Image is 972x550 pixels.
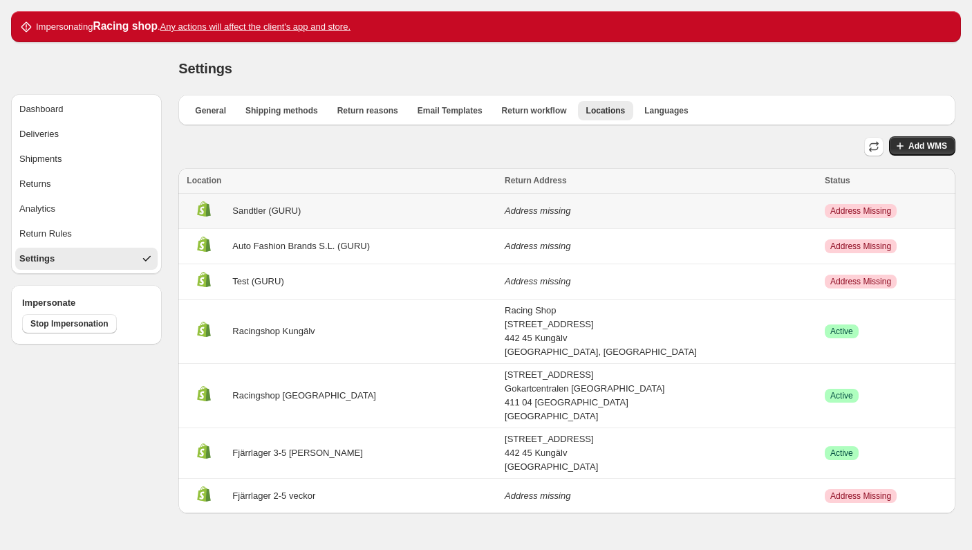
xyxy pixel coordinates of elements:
span: Languages [644,105,688,116]
div: Racingshop Kungälv [187,318,496,345]
img: Managed location [193,198,215,220]
div: Fjärrlager 2-5 veckor [187,483,496,509]
i: Address missing [505,241,570,251]
span: Return Address [505,176,567,185]
span: Settings [178,61,232,76]
span: Address Missing [830,205,891,217]
span: Shipping methods [245,105,318,116]
span: Active [830,390,853,401]
div: Returns [19,177,51,191]
div: Analytics [19,202,55,216]
span: Locations [586,105,626,116]
strong: Racing shop [93,20,158,32]
i: Address missing [505,491,570,501]
span: Return reasons [337,105,398,116]
div: Settings [19,252,55,266]
div: [STREET_ADDRESS] Gokartcentralen [GEOGRAPHIC_DATA] 411 04 [GEOGRAPHIC_DATA] [GEOGRAPHIC_DATA] [505,368,816,423]
div: Shipments [19,152,62,166]
span: Address Missing [830,241,891,252]
i: Address missing [505,276,570,286]
p: Impersonating . [36,19,351,34]
span: Add WMS [908,140,947,152]
div: Sandtler (GURU) [187,198,496,224]
img: Managed location [193,383,215,405]
button: Shipments [15,148,158,170]
span: Return workflow [502,105,567,116]
span: General [195,105,226,116]
img: Managed location [193,233,215,255]
span: Status [825,176,850,185]
img: Managed location [193,483,215,505]
button: Return Rules [15,223,158,245]
button: Analytics [15,198,158,220]
div: Fjärrlager 3-5 [PERSON_NAME] [187,440,496,466]
img: Managed location [193,318,215,340]
img: Managed location [193,268,215,291]
div: Return Rules [19,227,72,241]
div: Racing Shop [STREET_ADDRESS] 442 45 Kungälv [GEOGRAPHIC_DATA], [GEOGRAPHIC_DATA] [505,304,816,359]
h4: Impersonate [22,296,151,310]
button: Add WMS [889,136,955,156]
div: Deliveries [19,127,59,141]
span: Stop Impersonation [30,318,109,329]
div: Dashboard [19,102,64,116]
span: Active [830,326,853,337]
i: Address missing [505,205,570,216]
span: Address Missing [830,276,891,287]
div: [STREET_ADDRESS] 442 45 Kungälv [GEOGRAPHIC_DATA] [505,432,816,474]
span: Active [830,448,853,459]
button: Returns [15,173,158,195]
div: Auto Fashion Brands S.L. (GURU) [187,233,496,259]
button: Settings [15,248,158,270]
div: Test (GURU) [187,268,496,295]
u: Any actions will affect the client's app and store. [160,21,351,32]
img: Managed location [193,440,215,462]
div: Racingshop [GEOGRAPHIC_DATA] [187,383,496,409]
span: Location [187,176,221,185]
button: Deliveries [15,123,158,145]
span: Email Templates [418,105,483,116]
button: Dashboard [15,98,158,120]
span: Address Missing [830,491,891,502]
button: Stop Impersonation [22,314,117,333]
